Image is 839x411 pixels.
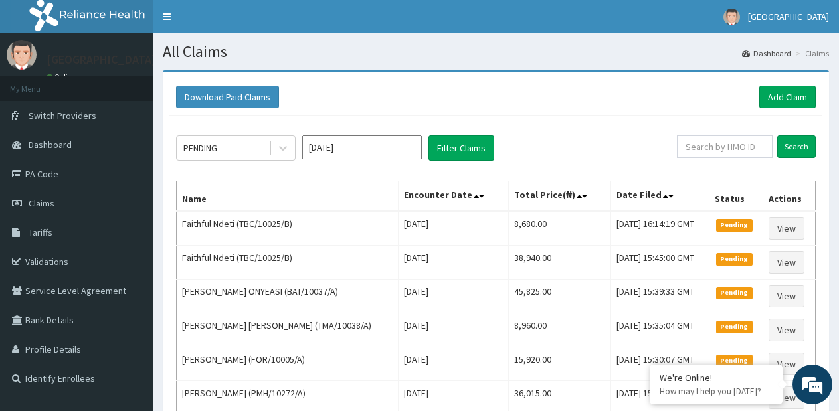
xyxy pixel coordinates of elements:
[677,135,773,158] input: Search by HMO ID
[777,135,816,158] input: Search
[610,347,709,381] td: [DATE] 15:30:07 GMT
[399,181,509,212] th: Encounter Date
[769,386,804,409] a: View
[7,40,37,70] img: User Image
[509,280,611,313] td: 45,825.00
[610,211,709,246] td: [DATE] 16:14:19 GMT
[716,219,753,231] span: Pending
[29,197,54,209] span: Claims
[47,54,156,66] p: [GEOGRAPHIC_DATA]
[399,211,509,246] td: [DATE]
[29,139,72,151] span: Dashboard
[610,181,709,212] th: Date Filed
[399,280,509,313] td: [DATE]
[716,253,753,265] span: Pending
[769,319,804,341] a: View
[716,287,753,299] span: Pending
[709,181,763,212] th: Status
[509,313,611,347] td: 8,960.00
[716,355,753,367] span: Pending
[769,285,804,307] a: View
[610,280,709,313] td: [DATE] 15:39:33 GMT
[509,181,611,212] th: Total Price(₦)
[742,48,791,59] a: Dashboard
[177,347,399,381] td: [PERSON_NAME] (FOR/10005/A)
[509,246,611,280] td: 38,940.00
[509,211,611,246] td: 8,680.00
[723,9,740,25] img: User Image
[183,141,217,155] div: PENDING
[177,246,399,280] td: Faithful Ndeti (TBC/10025/B)
[47,72,78,82] a: Online
[769,217,804,240] a: View
[610,246,709,280] td: [DATE] 15:45:00 GMT
[610,313,709,347] td: [DATE] 15:35:04 GMT
[177,313,399,347] td: [PERSON_NAME] [PERSON_NAME] (TMA/10038/A)
[399,246,509,280] td: [DATE]
[748,11,829,23] span: [GEOGRAPHIC_DATA]
[399,347,509,381] td: [DATE]
[792,48,829,59] li: Claims
[29,226,52,238] span: Tariffs
[716,321,753,333] span: Pending
[176,86,279,108] button: Download Paid Claims
[399,313,509,347] td: [DATE]
[428,135,494,161] button: Filter Claims
[177,280,399,313] td: [PERSON_NAME] ONYEASI (BAT/10037/A)
[759,86,816,108] a: Add Claim
[163,43,829,60] h1: All Claims
[509,347,611,381] td: 15,920.00
[660,372,773,384] div: We're Online!
[763,181,816,212] th: Actions
[769,353,804,375] a: View
[177,211,399,246] td: Faithful Ndeti (TBC/10025/B)
[302,135,422,159] input: Select Month and Year
[177,181,399,212] th: Name
[660,386,773,397] p: How may I help you today?
[769,251,804,274] a: View
[29,110,96,122] span: Switch Providers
